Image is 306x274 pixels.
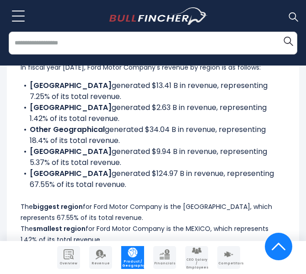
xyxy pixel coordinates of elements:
[21,80,285,102] li: generated $13.41 B in revenue, representing 7.25% of its total revenue.
[153,246,176,269] a: Company Financials
[154,262,175,265] span: Financials
[58,262,79,265] span: Overview
[109,7,208,25] a: Go to homepage
[122,260,143,268] span: Product / Geography
[30,146,112,157] b: [GEOGRAPHIC_DATA]
[33,224,86,233] b: smallest region
[121,246,144,269] a: Company Product/Geography
[185,246,208,269] a: Company Employees
[218,262,239,265] span: Competitors
[21,62,285,73] p: In fiscal year [DATE], Ford Motor Company's revenue by region is as follows:
[279,32,297,50] button: Search
[33,202,83,211] b: biggest region
[21,168,285,190] li: generated $124.97 B in revenue, representing 67.55% of its total revenue.
[217,246,240,269] a: Company Competitors
[30,168,112,179] b: [GEOGRAPHIC_DATA]
[30,102,112,113] b: [GEOGRAPHIC_DATA]
[30,124,105,135] b: Other Geographical
[89,246,112,269] a: Company Revenue
[186,258,207,269] span: CEO Salary / Employees
[21,146,285,168] li: generated $9.94 B in revenue, representing 5.37% of its total revenue.
[21,102,285,124] li: generated $2.63 B in revenue, representing 1.42% of its total revenue.
[109,7,208,25] img: bullfincher logo
[21,25,285,245] div: The for Ford Motor Company is the [GEOGRAPHIC_DATA], which represents 67.55% of its total revenue...
[57,246,80,269] a: Company Overview
[30,80,112,91] b: [GEOGRAPHIC_DATA]
[90,262,111,265] span: Revenue
[21,124,285,146] li: generated $34.04 B in revenue, representing 18.4% of its total revenue.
